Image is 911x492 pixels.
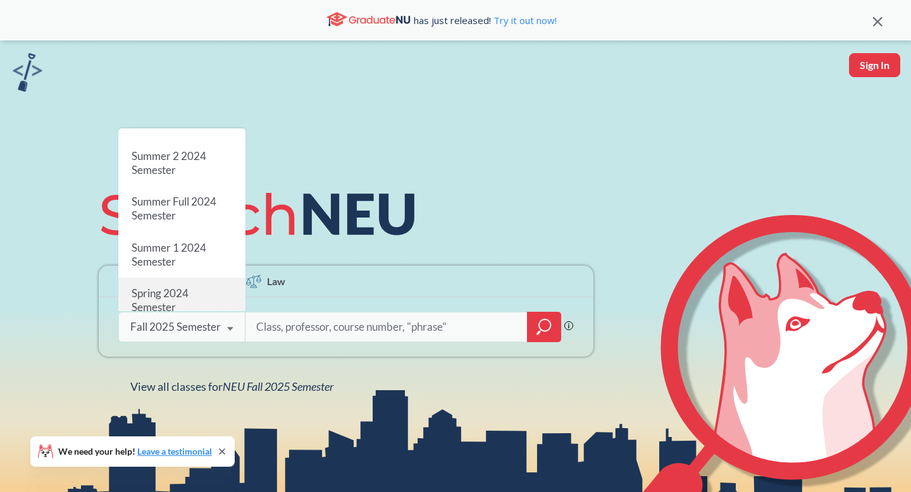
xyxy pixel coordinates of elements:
[132,241,206,268] span: Summer 1 2024 Semester
[267,274,285,288] span: Law
[137,446,212,457] a: Leave a testimonial
[527,312,561,342] div: magnifying glass
[223,379,333,393] span: NEU Fall 2025 Semester
[13,53,42,92] img: sandbox logo
[132,286,189,314] span: Spring 2024 Semester
[491,14,557,27] a: Try it out now!
[255,314,518,340] input: Class, professor, course number, "phrase"
[536,318,552,336] svg: magnifying glass
[130,379,333,393] span: View all classes for
[130,320,221,334] div: Fall 2025 Semester
[132,149,206,176] span: Summer 2 2024 Semester
[414,13,557,27] span: has just released!
[58,447,212,456] span: We need your help!
[132,195,216,223] span: Summer Full 2024 Semester
[849,53,900,77] button: Sign In
[13,53,42,95] a: sandbox logo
